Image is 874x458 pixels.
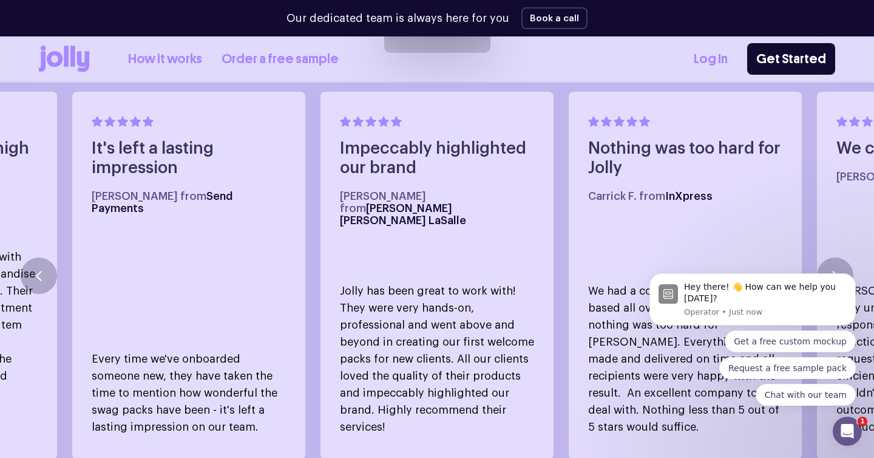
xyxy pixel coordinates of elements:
span: InXpress [665,191,713,202]
h4: Impeccably highlighted our brand [340,139,534,178]
span: 1 [858,417,867,426]
iframe: Intercom live chat [833,417,862,446]
p: Every time we've onboarded someone new, they have taken the time to mention how wonderful the swa... [92,350,286,436]
a: Get Started [747,43,835,75]
p: Jolly has been great to work with! They were very hands-on, professional and went above and beyon... [340,282,534,436]
h5: [PERSON_NAME] from [340,190,534,227]
h5: [PERSON_NAME] from [92,190,286,214]
button: Book a call [521,7,588,29]
a: Log In [694,49,728,69]
h5: Carrick F. from [588,190,782,202]
h4: It's left a lasting impression [92,139,286,178]
iframe: Intercom notifications message [631,262,874,413]
span: [PERSON_NAME] [PERSON_NAME] LaSalle [340,203,466,226]
p: We had a complex order with staff based all over the country, but nothing was too hard for [PERSO... [588,282,782,436]
h4: Nothing was too hard for Jolly [588,139,782,178]
a: Order a free sample [222,49,339,69]
p: Our dedicated team is always here for you [286,10,509,27]
a: How it works [128,49,202,69]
